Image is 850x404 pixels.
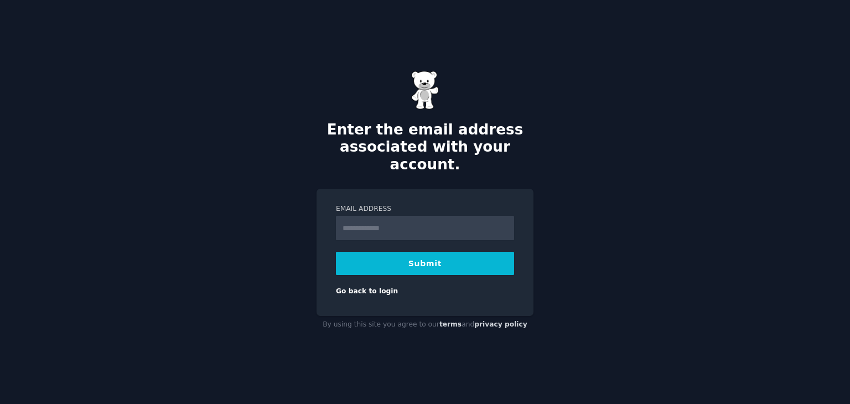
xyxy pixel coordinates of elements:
[439,320,462,328] a: terms
[317,316,533,334] div: By using this site you agree to our and
[411,71,439,110] img: Gummy Bear
[336,252,514,275] button: Submit
[336,287,398,295] a: Go back to login
[474,320,527,328] a: privacy policy
[336,204,514,214] label: Email Address
[317,121,533,174] h2: Enter the email address associated with your account.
